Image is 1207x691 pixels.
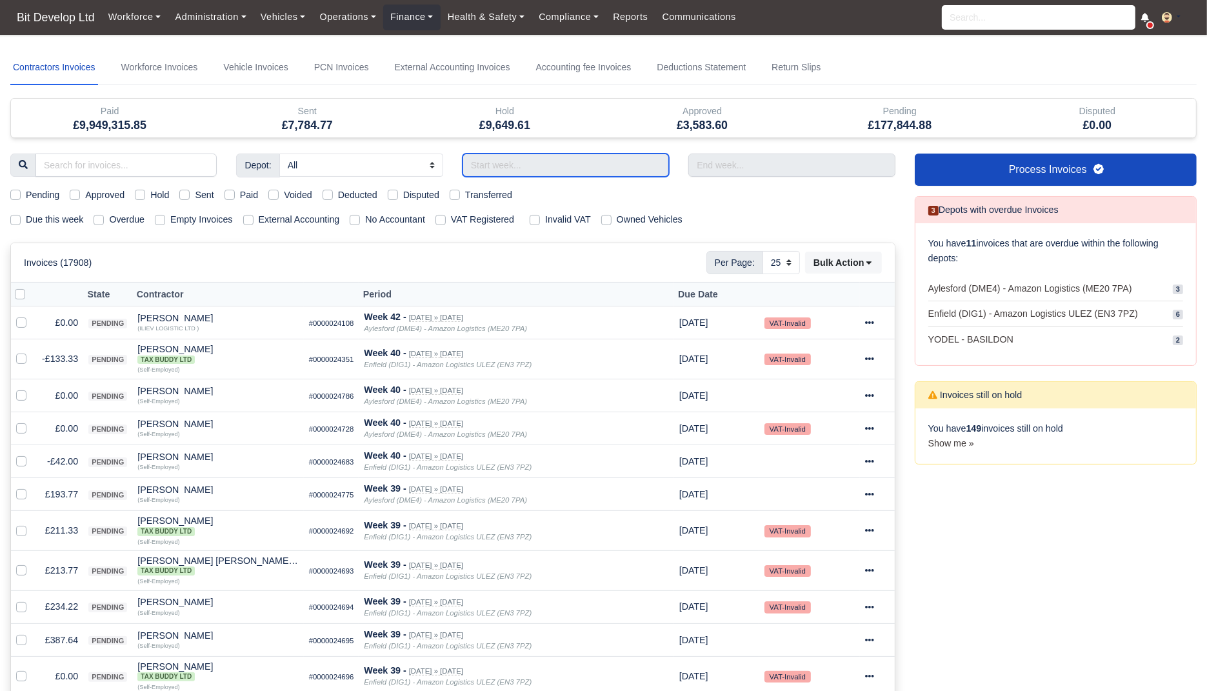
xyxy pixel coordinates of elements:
div: Disputed [1008,104,1186,119]
span: 3 weeks from now [679,525,708,536]
label: Transferred [465,188,512,203]
div: [PERSON_NAME] Tax Buddy Ltd [137,345,298,364]
span: 3 weeks from now [679,489,708,499]
p: You have invoices that are overdue within the following depots: [928,236,1183,266]
label: VAT Registered [451,212,514,227]
h5: £0.00 [1008,119,1186,132]
small: (Self-Employed) [137,366,179,373]
small: VAT-Invalid [764,423,811,435]
td: £211.33 [37,511,83,551]
small: [DATE] » [DATE] [409,598,463,606]
h6: Invoices still on hold [928,390,1022,401]
label: Sent [195,188,214,203]
small: #0000024692 [309,527,354,535]
span: Depot: [236,154,279,177]
td: £234.22 [37,590,83,623]
label: Disputed [403,188,439,203]
td: £193.77 [37,478,83,511]
small: [DATE] » [DATE] [409,667,463,676]
input: Search for invoices... [35,154,217,177]
label: Due this week [26,212,83,227]
label: External Accounting [259,212,340,227]
span: 1 month from now [679,423,708,434]
strong: Week 39 - [364,596,406,606]
a: Administration [168,5,253,30]
h5: £9,649.61 [415,119,594,132]
small: VAT-Invalid [764,601,811,613]
small: [DATE] » [DATE] [409,314,463,322]
th: Period [359,283,673,306]
th: State [83,283,132,306]
span: pending [88,392,127,401]
input: Start week... [463,154,669,177]
h6: Depots with overdue Invoices [928,205,1059,215]
i: Aylesford (DME4) - Amazon Logistics (ME20 7PA) [364,430,527,438]
a: Communications [655,5,743,30]
small: [DATE] » [DATE] [409,350,463,358]
small: VAT-Invalid [764,525,811,537]
h5: £9,949,315.85 [21,119,199,132]
input: Search... [942,5,1135,30]
td: -£42.00 [37,445,83,478]
a: Finance [383,5,441,30]
i: Aylesford (DME4) - Amazon Logistics (ME20 7PA) [364,397,527,405]
div: [PERSON_NAME] [137,631,298,640]
small: [DATE] » [DATE] [409,452,463,461]
h5: £7,784.77 [218,119,396,132]
small: (Self-Employed) [137,398,179,405]
a: Contractors Invoices [10,50,98,85]
div: Sent [208,99,406,137]
span: Tax Buddy Ltd [137,527,195,536]
div: [PERSON_NAME] [137,386,298,396]
div: Bulk Action [805,252,882,274]
span: pending [88,319,127,328]
small: [DATE] » [DATE] [409,419,463,428]
div: Sent [218,104,396,119]
small: [DATE] » [DATE] [409,561,463,570]
div: Paid [11,99,208,137]
small: #0000024728 [309,425,354,433]
i: Enfield (DIG1) - Amazon Logistics ULEZ (EN3 7PZ) [364,678,532,686]
strong: 11 [966,238,977,248]
small: (Self-Employed) [137,578,179,585]
h6: Invoices (17908) [24,257,92,268]
span: pending [88,425,127,434]
strong: Week 40 - [364,417,406,428]
small: #0000024775 [309,491,354,499]
span: 1 month from now [679,390,708,401]
h5: £177,844.88 [811,119,989,132]
small: [DATE] » [DATE] [409,522,463,530]
small: [DATE] » [DATE] [409,631,463,639]
span: YODEL - BASILDON [928,332,1013,347]
a: Bit Develop Ltd [10,5,101,30]
small: #0000024351 [309,356,354,363]
strong: Week 39 - [364,559,406,570]
small: #0000024683 [309,458,354,466]
i: Enfield (DIG1) - Amazon Logistics ULEZ (EN3 7PZ) [364,572,532,580]
small: VAT-Invalid [764,565,811,577]
div: [PERSON_NAME] [137,485,298,494]
div: [PERSON_NAME] [137,419,298,428]
small: #0000024694 [309,603,354,611]
small: #0000024108 [309,319,354,327]
span: Tax Buddy Ltd [137,672,195,681]
div: Pending [801,99,999,137]
small: VAT-Invalid [764,317,811,329]
span: 6 [1173,310,1183,319]
div: [PERSON_NAME] [137,452,298,461]
div: [PERSON_NAME] [137,516,298,536]
a: Workforce [101,5,168,30]
small: #0000024696 [309,673,354,681]
small: VAT-Invalid [764,671,811,683]
span: pending [88,490,127,500]
a: Health & Safety [441,5,532,30]
label: Paid [240,188,259,203]
small: #0000024695 [309,637,354,645]
a: YODEL - BASILDON 2 [928,327,1183,352]
h5: £3,583.60 [613,119,792,132]
div: [PERSON_NAME] [PERSON_NAME] [137,556,298,576]
small: VAT-Invalid [764,354,811,365]
span: pending [88,457,127,467]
